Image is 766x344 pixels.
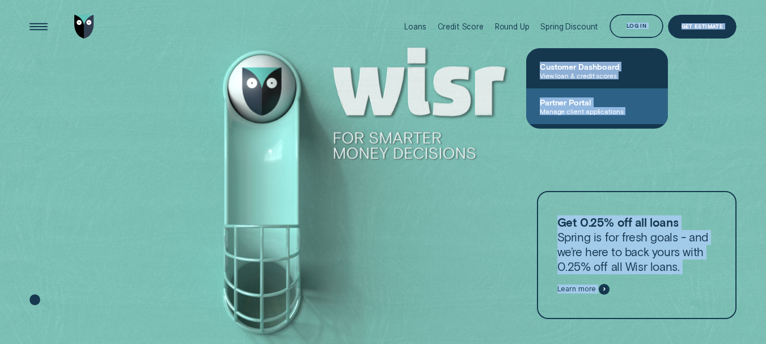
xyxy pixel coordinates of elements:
button: Open Menu [27,15,51,39]
span: Manage client applications [540,107,654,115]
strong: Get 0.25% off all loans [557,215,679,229]
a: Customer DashboardView loan & credit scores [526,53,668,88]
span: Partner Portal [540,97,654,107]
a: Get 0.25% off all loansSpring is for fresh goals - and we’re here to back yours with 0.25% off al... [537,191,737,319]
img: Wisr [74,15,95,39]
span: Learn more [557,284,596,294]
p: Spring is for fresh goals - and we’re here to back yours with 0.25% off all Wisr loans. [557,215,717,274]
span: Customer Dashboard [540,62,654,71]
div: Loans [404,22,426,31]
div: Credit Score [438,22,484,31]
span: View loan & credit scores [540,71,654,79]
a: Partner PortalManage client applications [526,88,668,124]
div: Spring Discount [540,22,598,31]
button: Log in [610,14,663,39]
a: Get Estimate [668,15,737,39]
div: Round Up [495,22,530,31]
